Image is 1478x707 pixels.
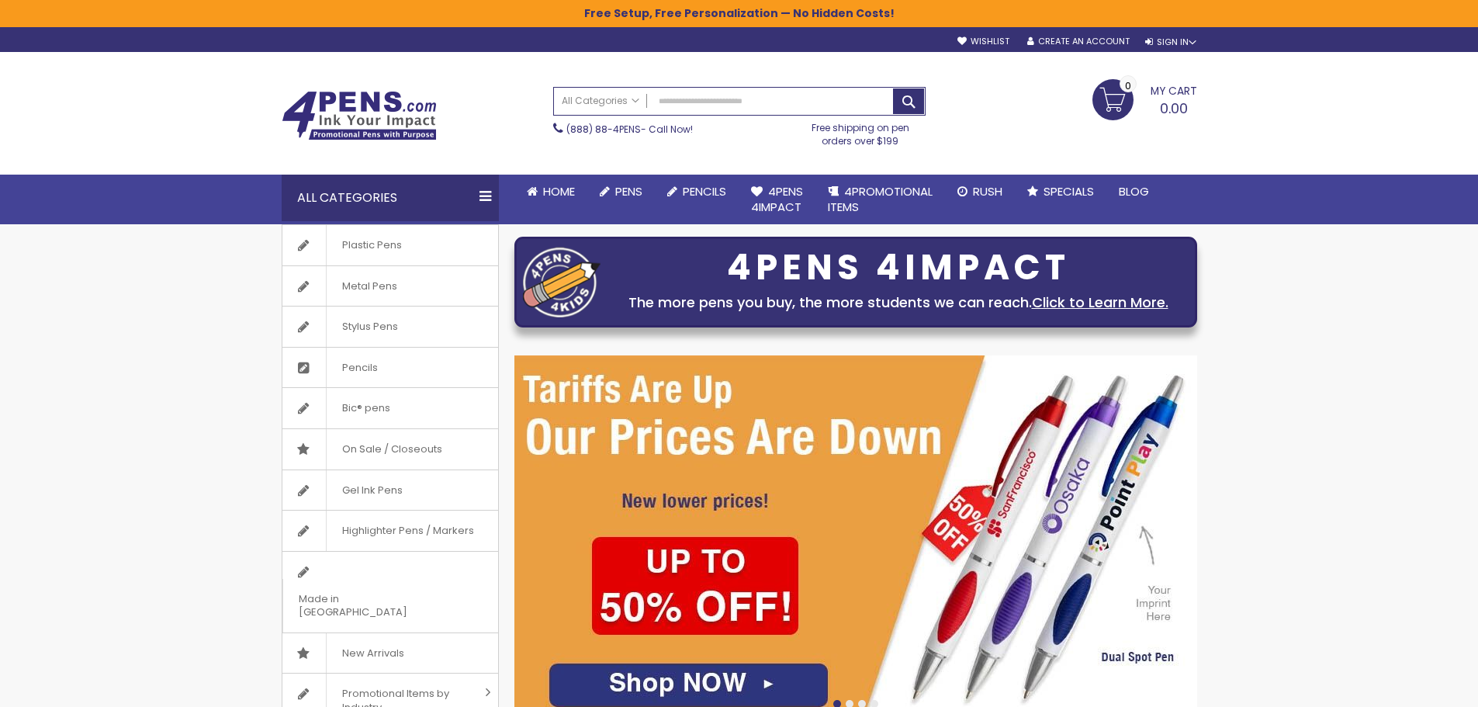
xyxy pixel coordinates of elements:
a: Bic® pens [282,388,498,428]
span: - Call Now! [566,123,693,136]
span: Bic® pens [326,388,406,428]
a: Rush [945,175,1015,209]
div: All Categories [282,175,499,221]
a: 0.00 0 [1092,79,1197,118]
div: Sign In [1145,36,1196,48]
span: Home [543,183,575,199]
a: Create an Account [1027,36,1130,47]
img: 4Pens Custom Pens and Promotional Products [282,91,437,140]
img: four_pen_logo.png [523,247,601,317]
span: 4Pens 4impact [751,183,803,215]
a: New Arrivals [282,633,498,674]
a: (888) 88-4PENS [566,123,641,136]
span: On Sale / Closeouts [326,429,458,470]
span: Highlighter Pens / Markers [326,511,490,551]
a: All Categories [554,88,647,113]
span: New Arrivals [326,633,420,674]
span: Blog [1119,183,1149,199]
span: 0.00 [1160,99,1188,118]
span: Stylus Pens [326,307,414,347]
span: Gel Ink Pens [326,470,418,511]
a: Pencils [655,175,739,209]
a: Made in [GEOGRAPHIC_DATA] [282,552,498,632]
a: Click to Learn More. [1032,293,1168,312]
span: Pencils [683,183,726,199]
a: 4PROMOTIONALITEMS [815,175,945,225]
div: Free shipping on pen orders over $199 [795,116,926,147]
span: Pens [615,183,642,199]
span: Made in [GEOGRAPHIC_DATA] [282,579,459,632]
div: 4PENS 4IMPACT [608,251,1189,284]
div: The more pens you buy, the more students we can reach. [608,292,1189,314]
span: All Categories [562,95,639,107]
span: Pencils [326,348,393,388]
span: Rush [973,183,1002,199]
span: 4PROMOTIONAL ITEMS [828,183,933,215]
a: Pens [587,175,655,209]
iframe: Google Customer Reviews [1350,665,1478,707]
a: Gel Ink Pens [282,470,498,511]
span: Metal Pens [326,266,413,307]
a: Stylus Pens [282,307,498,347]
a: Metal Pens [282,266,498,307]
a: Plastic Pens [282,225,498,265]
a: 4Pens4impact [739,175,815,225]
span: 0 [1125,78,1131,93]
a: On Sale / Closeouts [282,429,498,470]
a: Wishlist [957,36,1009,47]
a: Highlighter Pens / Markers [282,511,498,551]
a: Pencils [282,348,498,388]
a: Home [514,175,587,209]
span: Plastic Pens [326,225,417,265]
span: Specials [1044,183,1094,199]
a: Blog [1106,175,1161,209]
a: Specials [1015,175,1106,209]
